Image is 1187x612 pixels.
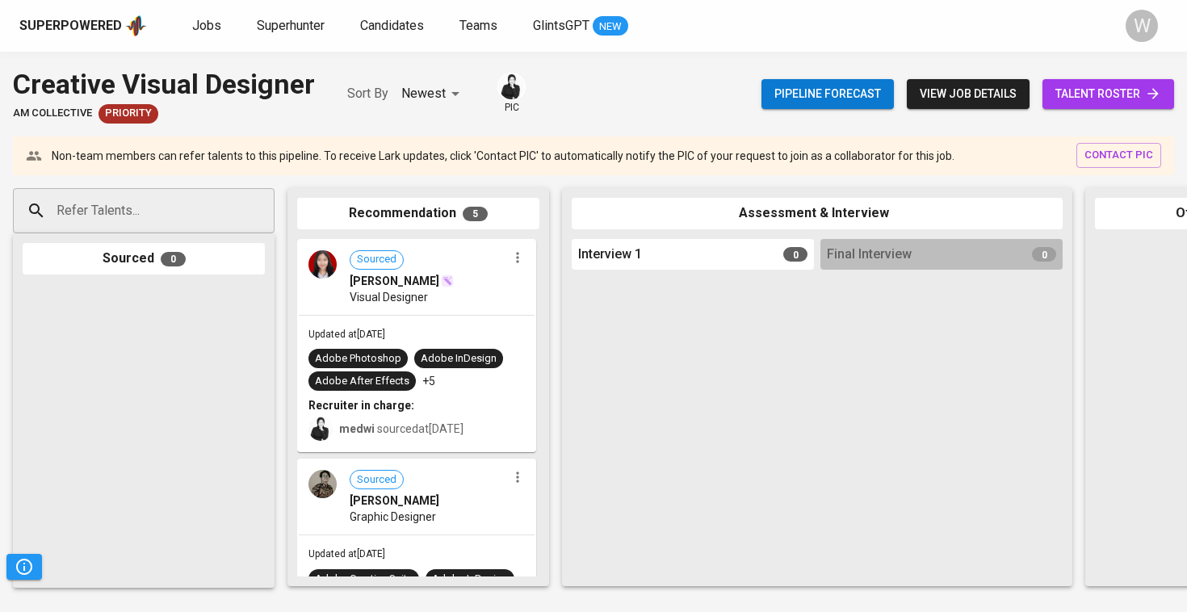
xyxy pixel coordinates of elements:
[13,65,315,104] div: Creative Visual Designer
[401,79,465,109] div: Newest
[422,373,435,389] p: +5
[350,289,428,305] span: Visual Designer
[350,509,436,525] span: Graphic Designer
[23,243,265,275] div: Sourced
[920,84,1017,104] span: view job details
[192,16,224,36] a: Jobs
[1084,146,1153,165] span: contact pic
[308,470,337,498] img: f95999455e16c2e3964b27557e20e5c5.jpg
[347,84,388,103] p: Sort By
[6,554,42,580] button: Pipeline Triggers
[257,16,328,36] a: Superhunter
[339,422,463,435] span: sourced at [DATE]
[1042,79,1174,109] a: talent roster
[308,548,385,560] span: Updated at [DATE]
[99,106,158,121] span: Priority
[308,399,414,412] b: Recruiter in charge:
[1126,10,1158,42] div: W
[257,18,325,33] span: Superhunter
[1076,143,1161,168] button: contact pic
[533,16,628,36] a: GlintsGPT NEW
[315,374,409,389] div: Adobe After Effects
[578,245,642,264] span: Interview 1
[297,198,539,229] div: Recommendation
[783,247,807,262] span: 0
[308,250,337,279] img: 5b1ffd2fcf1e18c29784ff34007eefb8.jpg
[266,209,269,212] button: Open
[308,417,333,441] img: medwi@glints.com
[593,19,628,35] span: NEW
[463,207,488,221] span: 5
[161,252,186,266] span: 0
[459,18,497,33] span: Teams
[1055,84,1161,104] span: talent roster
[19,17,122,36] div: Superpowered
[13,106,92,121] span: AM Collective
[308,329,385,340] span: Updated at [DATE]
[827,245,912,264] span: Final Interview
[572,198,1063,229] div: Assessment & Interview
[350,493,439,509] span: [PERSON_NAME]
[192,18,221,33] span: Jobs
[360,16,427,36] a: Candidates
[315,572,413,587] div: Adobe Creative Suite
[350,252,403,267] span: Sourced
[52,148,954,164] p: Non-team members can refer talents to this pipeline. To receive Lark updates, click 'Contact PIC'...
[350,472,403,488] span: Sourced
[774,84,881,104] span: Pipeline forecast
[315,351,401,367] div: Adobe Photoshop
[459,16,501,36] a: Teams
[441,275,454,287] img: magic_wand.svg
[497,73,526,115] div: pic
[1032,247,1056,262] span: 0
[350,273,439,289] span: [PERSON_NAME]
[761,79,894,109] button: Pipeline forecast
[339,422,375,435] b: medwi
[401,84,446,103] p: Newest
[499,74,524,99] img: medwi@glints.com
[907,79,1030,109] button: view job details
[432,572,508,587] div: Adobe InDesign
[533,18,589,33] span: GlintsGPT
[19,14,147,38] a: Superpoweredapp logo
[421,351,497,367] div: Adobe InDesign
[125,14,147,38] img: app logo
[99,104,158,124] div: New Job received from Demand Team
[360,18,424,33] span: Candidates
